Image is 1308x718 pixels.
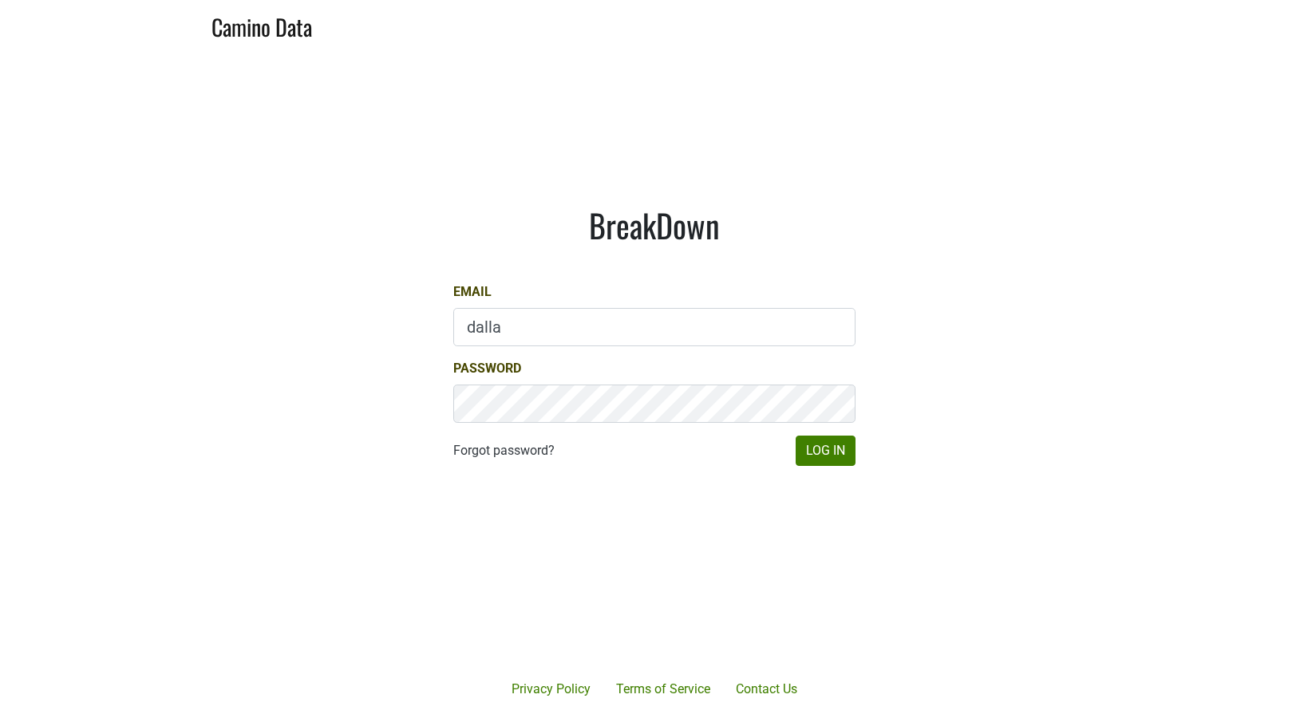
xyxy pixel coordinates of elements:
[453,206,856,244] h1: BreakDown
[453,282,492,302] label: Email
[796,436,856,466] button: Log In
[603,673,723,705] a: Terms of Service
[453,441,555,460] a: Forgot password?
[453,359,521,378] label: Password
[211,6,312,44] a: Camino Data
[723,673,810,705] a: Contact Us
[499,673,603,705] a: Privacy Policy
